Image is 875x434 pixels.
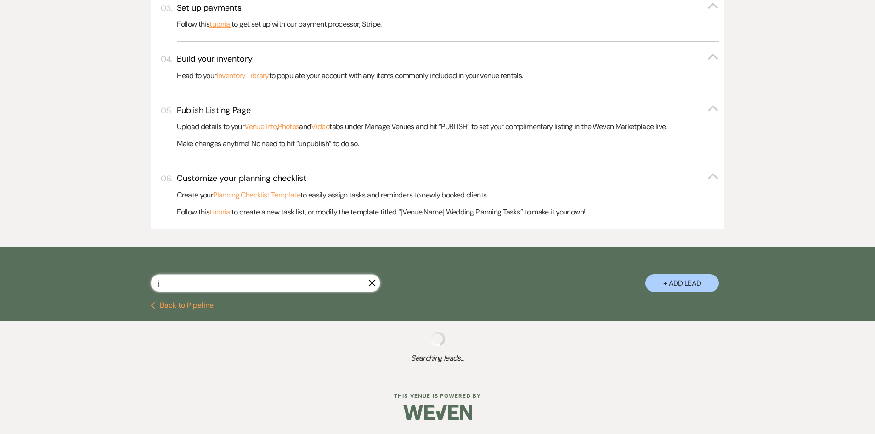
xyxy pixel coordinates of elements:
a: Venue Info [244,121,277,133]
button: Build your inventory [177,53,719,65]
p: Make changes anytime! No need to hit “unpublish” to do so. [177,138,719,150]
button: Publish Listing Page [177,105,719,116]
a: Video [311,121,329,133]
a: tutorial [209,18,231,30]
p: Upload details to your , and tabs under Manage Venues and hit “PUBLISH” to set your complimentary... [177,121,719,133]
a: Photos [278,121,299,133]
h3: Customize your planning checklist [177,173,306,184]
input: Search by name, event date, email address or phone number [151,274,380,292]
button: Back to Pipeline [151,302,214,309]
button: Customize your planning checklist [177,173,719,184]
h3: Publish Listing Page [177,105,251,116]
a: Planning Checklist Template [213,189,300,201]
p: Create your to easily assign tasks and reminders to newly booked clients. [177,189,719,201]
h3: Build your inventory [177,53,253,65]
img: loading spinner [430,332,445,346]
h3: Set up payments [177,2,242,14]
a: tutorial [209,206,231,218]
p: Follow this to create a new task list, or modify the template titled “[Venue Name] Wedding Planni... [177,206,719,218]
button: Set up payments [177,2,719,14]
button: + Add Lead [645,274,719,292]
p: Follow this to get set up with our payment processor, Stripe. [177,18,719,30]
p: Head to your to populate your account with any items commonly included in your venue rentals. [177,70,719,82]
a: Inventory Library [217,70,269,82]
span: Searching leads... [44,353,831,364]
img: Weven Logo [403,396,472,428]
